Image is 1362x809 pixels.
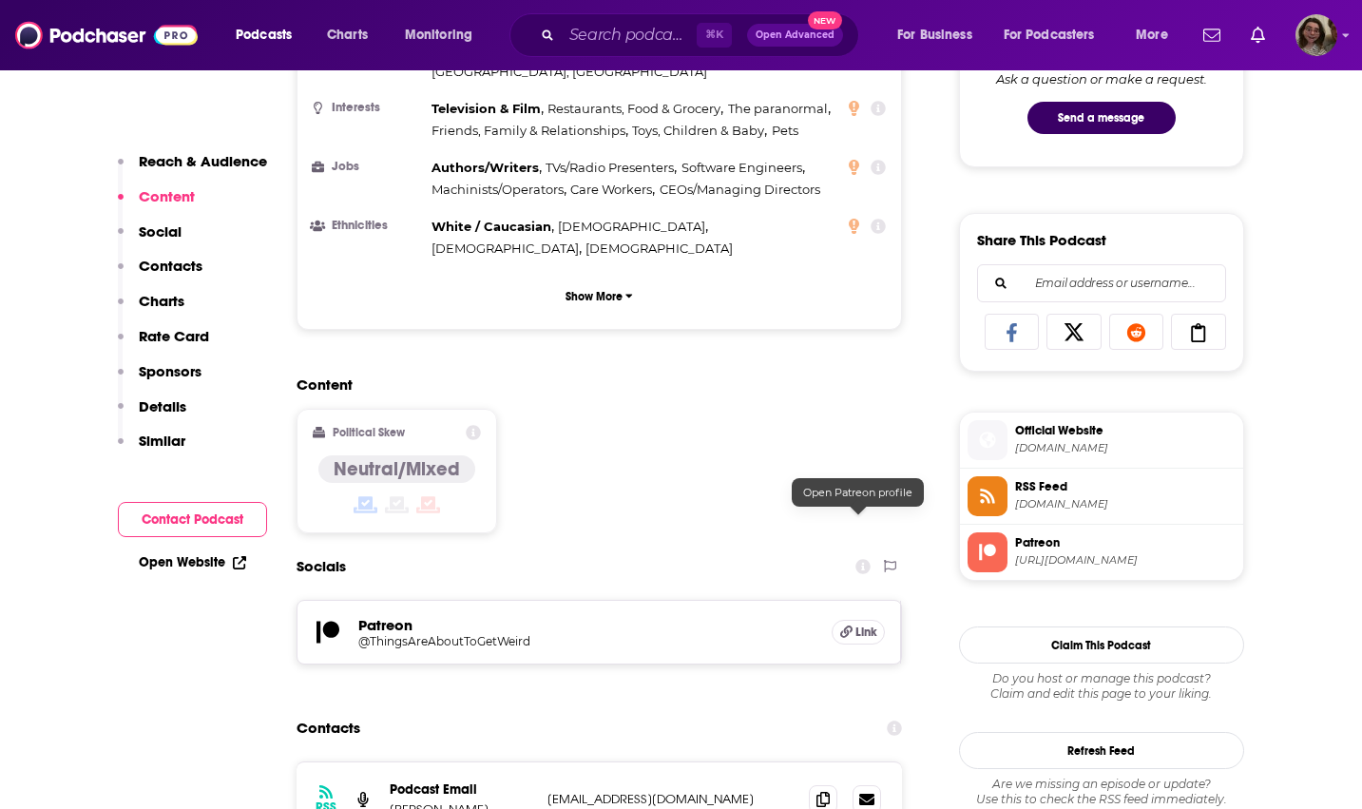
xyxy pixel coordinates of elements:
[1122,20,1192,50] button: open menu
[432,123,625,138] span: Friends, Family & Relationships
[772,123,798,138] span: Pets
[959,777,1244,807] div: Are we missing an episode or update? Use this to check the RSS feed immediately.
[832,620,885,645] a: Link
[1295,14,1337,56] button: Show profile menu
[968,532,1236,572] a: Patreon[URL][DOMAIN_NAME]
[959,671,1244,702] div: Claim and edit this page to your liking.
[585,241,733,256] span: [DEMOGRAPHIC_DATA]
[358,616,817,634] h5: Patreon
[432,241,579,256] span: [DEMOGRAPHIC_DATA]
[968,476,1236,516] a: RSS Feed[DOMAIN_NAME]
[1295,14,1337,56] span: Logged in as sophieauddy
[118,362,201,397] button: Sponsors
[728,98,831,120] span: ,
[808,11,842,29] span: New
[297,376,888,394] h2: Content
[118,257,202,292] button: Contacts
[236,22,292,48] span: Podcasts
[632,123,764,138] span: Toys, Children & Baby
[1027,102,1176,134] button: Send a message
[297,549,346,585] h2: Socials
[118,432,185,467] button: Similar
[432,101,541,116] span: Television & Film
[139,152,267,170] p: Reach & Audience
[432,160,539,175] span: Authors/Writers
[297,710,360,746] h2: Contacts
[959,626,1244,664] button: Claim This Podcast
[139,432,185,450] p: Similar
[1015,553,1236,568] span: https://www.patreon.com/ThingsAreAboutToGetWeird
[1109,314,1164,350] a: Share on Reddit
[985,314,1040,350] a: Share on Facebook
[139,327,209,345] p: Rate Card
[681,160,802,175] span: Software Engineers
[546,160,674,175] span: TVs/Radio Presenters
[139,257,202,275] p: Contacts
[139,397,186,415] p: Details
[681,157,805,179] span: ,
[405,22,472,48] span: Monitoring
[697,23,732,48] span: ⌘ K
[977,264,1226,302] div: Search followers
[959,732,1244,769] button: Refresh Feed
[558,216,708,238] span: ,
[432,64,707,79] span: [GEOGRAPHIC_DATA], [GEOGRAPHIC_DATA]
[432,179,566,201] span: ,
[313,161,424,173] h3: Jobs
[139,222,182,241] p: Social
[1171,314,1226,350] a: Copy Link
[558,219,705,234] span: [DEMOGRAPHIC_DATA]
[991,20,1122,50] button: open menu
[118,152,267,187] button: Reach & Audience
[313,220,424,232] h3: Ethnicities
[747,24,843,47] button: Open AdvancedNew
[528,13,877,57] div: Search podcasts, credits, & more...
[1015,441,1236,455] span: creators.spotify.com
[358,634,662,648] h5: @ThingsAreAboutToGetWeird
[728,101,828,116] span: The paranormal
[139,187,195,205] p: Content
[313,279,887,314] button: Show More
[792,478,924,507] div: Open Patreon profile
[432,120,628,142] span: ,
[968,420,1236,460] a: Official Website[DOMAIN_NAME]
[897,22,972,48] span: For Business
[118,397,186,433] button: Details
[884,20,996,50] button: open menu
[1015,497,1236,511] span: anchor.fm
[562,20,697,50] input: Search podcasts, credits, & more...
[1004,22,1095,48] span: For Podcasters
[139,292,184,310] p: Charts
[313,102,424,114] h3: Interests
[959,671,1244,686] span: Do you host or manage this podcast?
[139,362,201,380] p: Sponsors
[756,30,834,40] span: Open Advanced
[432,157,542,179] span: ,
[570,179,655,201] span: ,
[977,231,1106,249] h3: Share This Podcast
[855,625,877,640] span: Link
[546,157,677,179] span: ,
[333,426,405,439] h2: Political Skew
[1243,19,1273,51] a: Show notifications dropdown
[118,187,195,222] button: Content
[315,20,379,50] a: Charts
[432,98,544,120] span: ,
[327,22,368,48] span: Charts
[547,791,795,807] p: [EMAIL_ADDRESS][DOMAIN_NAME]
[390,781,532,798] p: Podcast Email
[566,290,623,303] p: Show More
[392,20,497,50] button: open menu
[15,17,198,53] img: Podchaser - Follow, Share and Rate Podcasts
[118,502,267,537] button: Contact Podcast
[432,182,564,197] span: Machinists/Operators
[1046,314,1102,350] a: Share on X/Twitter
[139,554,246,570] a: Open Website
[547,98,723,120] span: ,
[547,101,720,116] span: Restaurants, Food & Grocery
[993,265,1210,301] input: Email address or username...
[432,219,551,234] span: White / Caucasian
[1015,534,1236,551] span: Patreon
[996,71,1207,87] div: Ask a question or make a request.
